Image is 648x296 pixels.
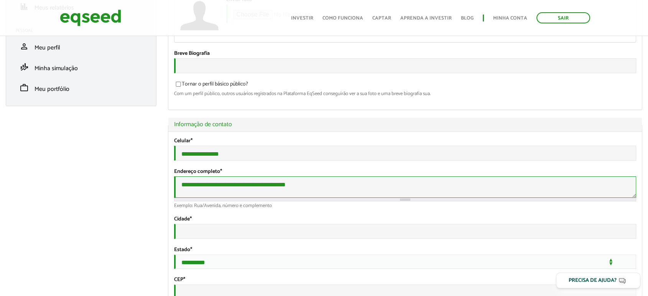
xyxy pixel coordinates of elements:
[174,203,636,208] div: Exemplo: Rua/Avenida, número e complemento
[174,277,185,283] label: CEP
[20,42,29,51] span: person
[174,138,192,144] label: Celular
[10,36,152,57] li: Meu perfil
[16,62,146,72] a: finance_modeMinha simulação
[174,122,636,128] a: Informação de contato
[174,91,636,96] div: Com um perfil público, outros usuários registrados na Plataforma EqSeed conseguirão ver a sua fot...
[174,247,192,253] label: Estado
[291,16,313,21] a: Investir
[372,16,391,21] a: Captar
[35,43,60,53] span: Meu perfil
[220,167,222,176] span: Este campo é obrigatório.
[536,12,590,23] a: Sair
[174,217,192,222] label: Cidade
[10,57,152,77] li: Minha simulação
[16,83,146,92] a: workMeu portfólio
[16,42,146,51] a: personMeu perfil
[60,8,121,28] img: EqSeed
[174,82,248,89] label: Tornar o perfil básico público?
[35,84,69,94] span: Meu portfólio
[183,275,185,284] span: Este campo é obrigatório.
[493,16,527,21] a: Minha conta
[191,136,192,145] span: Este campo é obrigatório.
[190,215,192,224] span: Este campo é obrigatório.
[174,51,210,56] label: Breve Biografia
[461,16,474,21] a: Blog
[171,82,185,87] input: Tornar o perfil básico público?
[174,169,222,174] label: Endereço completo
[322,16,363,21] a: Como funciona
[20,62,29,72] span: finance_mode
[10,77,152,98] li: Meu portfólio
[190,245,192,254] span: Este campo é obrigatório.
[400,16,452,21] a: Aprenda a investir
[20,83,29,92] span: work
[35,63,78,74] span: Minha simulação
